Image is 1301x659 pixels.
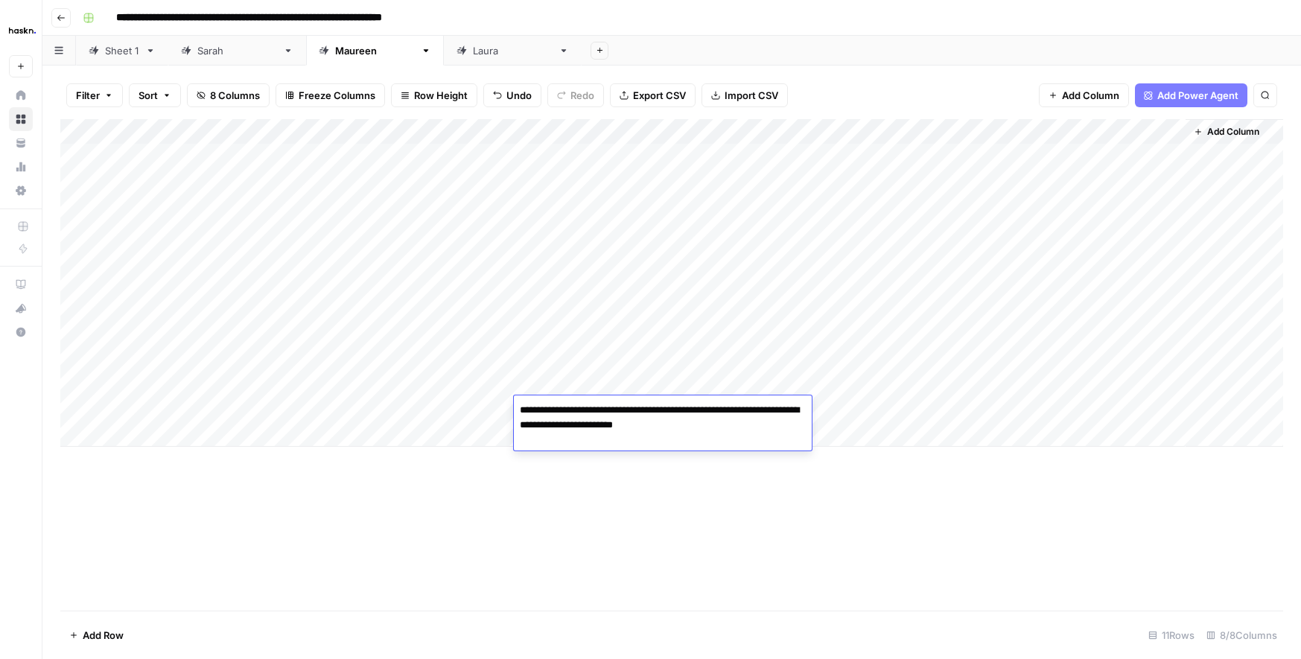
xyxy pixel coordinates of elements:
[1062,88,1119,103] span: Add Column
[299,88,375,103] span: Freeze Columns
[570,88,594,103] span: Redo
[76,36,168,66] a: Sheet 1
[1142,623,1200,647] div: 11 Rows
[633,88,686,103] span: Export CSV
[187,83,270,107] button: 8 Columns
[76,88,100,103] span: Filter
[168,36,306,66] a: [PERSON_NAME]
[1157,88,1238,103] span: Add Power Agent
[83,628,124,643] span: Add Row
[444,36,582,66] a: [PERSON_NAME]
[610,83,696,107] button: Export CSV
[9,107,33,131] a: Browse
[9,273,33,296] a: AirOps Academy
[473,43,553,58] div: [PERSON_NAME]
[9,131,33,155] a: Your Data
[129,83,181,107] button: Sort
[9,320,33,344] button: Help + Support
[547,83,604,107] button: Redo
[9,179,33,203] a: Settings
[105,43,139,58] div: Sheet 1
[139,88,158,103] span: Sort
[276,83,385,107] button: Freeze Columns
[210,88,260,103] span: 8 Columns
[66,83,123,107] button: Filter
[10,297,32,319] div: What's new?
[9,155,33,179] a: Usage
[197,43,277,58] div: [PERSON_NAME]
[483,83,541,107] button: Undo
[9,17,36,44] img: Haskn Logo
[9,296,33,320] button: What's new?
[9,12,33,49] button: Workspace: Haskn
[506,88,532,103] span: Undo
[1200,623,1283,647] div: 8/8 Columns
[391,83,477,107] button: Row Height
[335,43,415,58] div: [PERSON_NAME]
[60,623,133,647] button: Add Row
[306,36,444,66] a: [PERSON_NAME]
[702,83,788,107] button: Import CSV
[414,88,468,103] span: Row Height
[1188,122,1265,141] button: Add Column
[1135,83,1247,107] button: Add Power Agent
[1039,83,1129,107] button: Add Column
[9,83,33,107] a: Home
[1207,125,1259,139] span: Add Column
[725,88,778,103] span: Import CSV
